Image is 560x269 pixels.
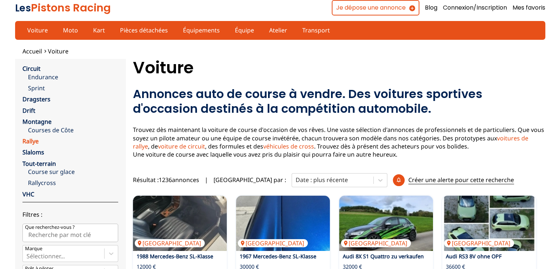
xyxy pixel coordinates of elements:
a: Drift [22,106,35,115]
img: Audi 8X S1 Quattro zu verkaufen [339,196,433,251]
p: Filtres : [22,210,118,219]
a: Endurance [28,73,118,81]
a: Voiture [22,24,53,36]
a: Dragsters [22,95,50,103]
a: Transport [297,24,335,36]
a: 1967 Mercedes-Benz SL-Klasse [240,253,316,260]
span: Résultat : 1236 annonces [133,176,199,184]
span: | [205,176,208,184]
a: Équipements [178,24,225,36]
p: [GEOGRAPHIC_DATA] par : [214,176,286,184]
input: MarqueSélectionner... [27,253,28,259]
a: Connexion/Inscription [443,4,507,12]
a: Équipe [230,24,259,36]
p: [GEOGRAPHIC_DATA] [238,239,308,247]
a: Circuit [22,64,40,73]
a: 1967 Mercedes-Benz SL-Klasse[GEOGRAPHIC_DATA] [236,196,330,251]
a: Atelier [264,24,292,36]
p: [GEOGRAPHIC_DATA] [341,239,411,247]
img: 1988 Mercedes-Benz SL-Klasse [133,196,227,251]
a: Moto [58,24,83,36]
a: Blog [425,4,437,12]
a: Audi RS3 8V ohne OPF [446,253,501,260]
a: Pièces détachées [115,24,173,36]
h1: Voiture [133,59,545,77]
span: Les [15,1,31,15]
img: 1967 Mercedes-Benz SL-Klasse [236,196,330,251]
a: Courses de Côte [28,126,118,134]
h2: Annonces auto de course à vendre. Des voitures sportives d'occasion destinés à la compétition aut... [133,87,545,116]
a: Rallye [22,137,39,145]
a: Tout-terrain [22,160,56,168]
p: Trouvez dès maintenant la voiture de course d'occasion de vos rêves. Une vaste sélection d'annonc... [133,126,545,159]
a: VHC [22,190,34,198]
p: Que recherchez-vous ? [25,224,75,231]
a: voiture de circuit [158,142,205,150]
p: [GEOGRAPHIC_DATA] [135,239,205,247]
a: Voiture [48,47,68,55]
a: Course sur glace [28,168,118,176]
a: Accueil [22,47,42,55]
a: Kart [88,24,110,36]
a: Slaloms [22,148,44,156]
a: Montagne [22,118,52,126]
a: LesPistons Racing [15,0,111,15]
a: 1988 Mercedes-Benz SL-Klasse [137,253,213,260]
p: Marque [25,245,42,252]
a: Mes favoris [513,4,545,12]
a: voitures de rallye [133,134,528,150]
p: [GEOGRAPHIC_DATA] [444,239,514,247]
input: Que recherchez-vous ? [22,224,118,242]
a: Audi 8X S1 Quattro zu verkaufen[GEOGRAPHIC_DATA] [339,196,433,251]
a: Sprint [28,84,118,92]
img: Audi RS3 8V ohne OPF [442,196,536,251]
a: Rallycross [28,179,118,187]
a: 1988 Mercedes-Benz SL-Klasse[GEOGRAPHIC_DATA] [133,196,227,251]
p: Créer une alerte pour cette recherche [408,176,514,184]
a: Audi 8X S1 Quattro zu verkaufen [343,253,424,260]
a: Audi RS3 8V ohne OPF[GEOGRAPHIC_DATA] [442,196,536,251]
a: véhicules de cross [263,142,314,150]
